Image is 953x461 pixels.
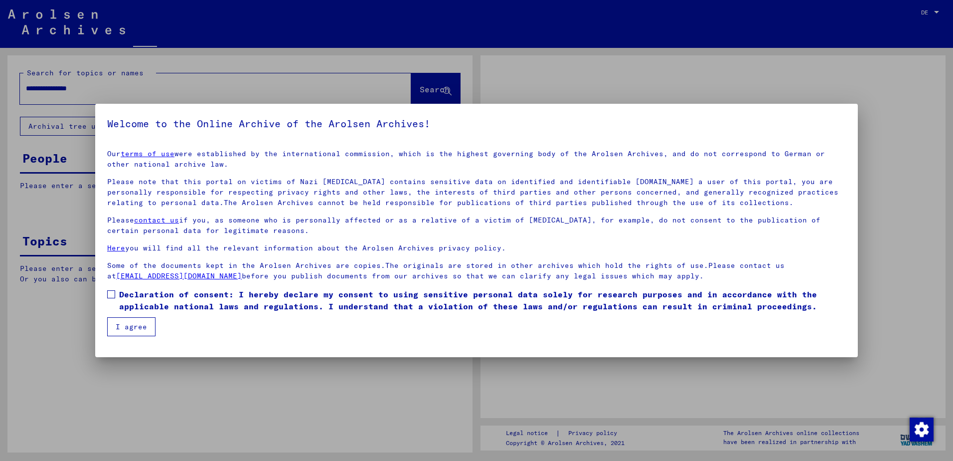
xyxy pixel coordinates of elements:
[119,288,846,312] span: Declaration of consent: I hereby declare my consent to using sensitive personal data solely for r...
[107,177,846,208] p: Please note that this portal on victims of Nazi [MEDICAL_DATA] contains sensitive data on identif...
[107,243,846,253] p: you will find all the relevant information about the Arolsen Archives privacy policy.
[134,216,179,225] a: contact us
[107,243,125,252] a: Here
[910,418,934,442] img: Change consent
[121,149,174,158] a: terms of use
[107,116,846,132] h5: Welcome to the Online Archive of the Arolsen Archives!
[107,260,846,281] p: Some of the documents kept in the Arolsen Archives are copies.The originals are stored in other a...
[116,271,242,280] a: [EMAIL_ADDRESS][DOMAIN_NAME]
[107,215,846,236] p: Please if you, as someone who is personally affected or as a relative of a victim of [MEDICAL_DAT...
[107,149,846,170] p: Our were established by the international commission, which is the highest governing body of the ...
[107,317,156,336] button: I agree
